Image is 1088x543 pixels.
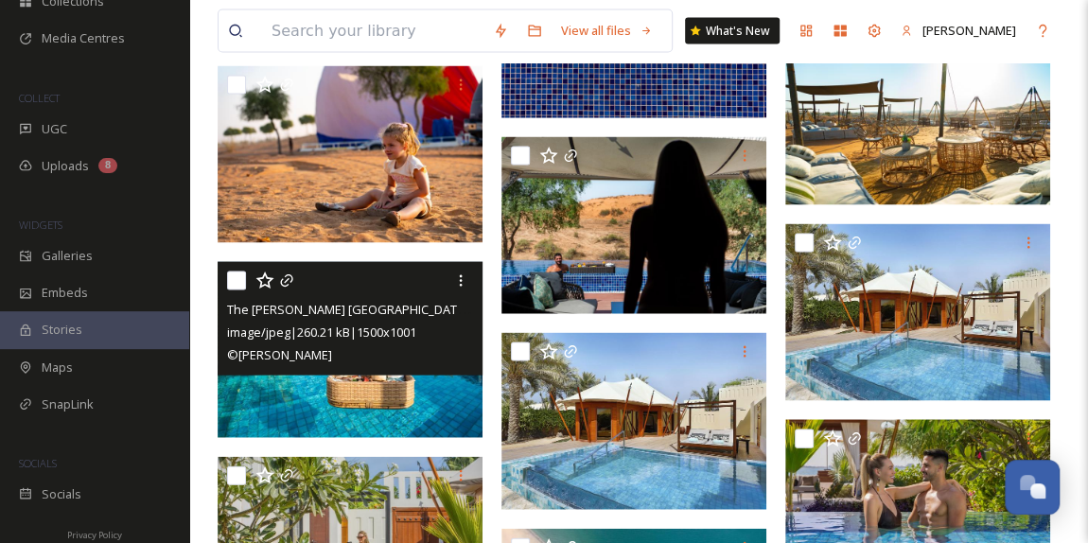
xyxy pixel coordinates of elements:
[42,284,88,302] span: Embeds
[42,485,81,503] span: Socials
[42,157,89,175] span: Uploads
[785,28,1050,205] img: Ritz Carlton Ras Al Khaimah Al Wadi -BD Desert Shoot.jpg
[42,247,93,265] span: Galleries
[501,333,766,510] img: The Ritz-Carlton Ras Al Khaimah, Al Hamra Beach resort.jpg
[42,359,73,377] span: Maps
[42,395,94,413] span: SnapLink
[19,456,57,470] span: SOCIALS
[552,12,662,49] a: View all files
[42,120,67,138] span: UGC
[891,12,1026,49] a: [PERSON_NAME]
[19,91,60,105] span: COLLECT
[42,321,82,339] span: Stories
[1005,460,1060,515] button: Open Chat
[685,18,780,44] a: What's New
[922,22,1016,39] span: [PERSON_NAME]
[262,10,483,52] input: Search your library
[227,324,416,341] span: image/jpeg | 260.21 kB | 1500 x 1001
[67,529,122,541] span: Privacy Policy
[785,224,1050,401] img: The Ritz-Carlton Ras Al Khaimah, Al Hamra Beach resort.jpg
[501,137,766,314] img: Ritz Carlton Ras Al Khaimah Al Wadi -BD Desert Shoot.jpg
[227,300,851,318] span: The [PERSON_NAME] [GEOGRAPHIC_DATA], [PERSON_NAME][GEOGRAPHIC_DATA] In-Villa Floating Breakfast.jpg
[227,346,332,363] span: © [PERSON_NAME]
[19,218,62,232] span: WIDGETS
[218,66,483,243] img: Ritz Carlton Ras Al Khaimah Al Wadi -BD Desert Shoot.jpg
[42,29,125,47] span: Media Centres
[98,158,117,173] div: 8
